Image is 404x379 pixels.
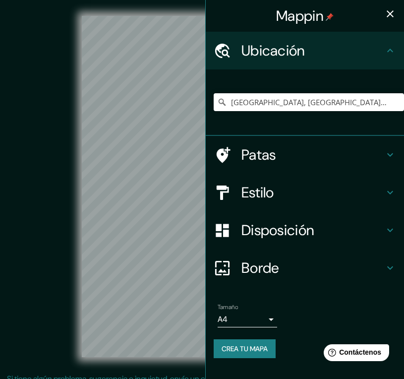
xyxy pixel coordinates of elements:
div: Disposición [206,211,404,249]
img: pin-icon.png [326,13,334,21]
canvas: Mapa [82,16,323,357]
div: Borde [206,249,404,287]
input: Elige tu ciudad o zona [214,93,404,111]
font: Mappin [276,6,324,25]
font: Borde [241,258,280,277]
font: Patas [241,145,276,164]
font: Disposición [241,221,314,240]
button: Crea tu mapa [214,339,276,358]
font: A4 [218,314,228,324]
font: Ubicación [241,41,305,60]
div: Patas [206,136,404,174]
div: Ubicación [206,32,404,69]
font: Tamaño [218,303,238,311]
div: Estilo [206,174,404,211]
font: Crea tu mapa [222,344,268,353]
div: A4 [218,312,277,327]
font: Estilo [241,183,274,202]
iframe: Lanzador de widgets de ayuda [316,340,393,368]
